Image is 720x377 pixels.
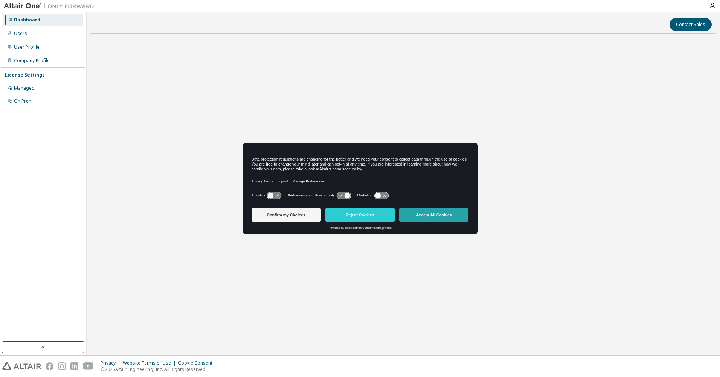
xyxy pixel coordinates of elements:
div: Users [14,31,27,37]
div: Cookie Consent [178,360,217,366]
div: Privacy [101,360,123,366]
p: © 2025 Altair Engineering, Inc. All Rights Reserved. [101,366,217,372]
div: License Settings [5,72,45,78]
img: facebook.svg [46,362,53,370]
img: Altair One [4,2,98,10]
button: Contact Sales [670,18,712,31]
div: Dashboard [14,17,40,23]
div: User Profile [14,44,40,50]
div: Managed [14,85,35,91]
img: instagram.svg [58,362,66,370]
div: On Prem [14,98,33,104]
div: Company Profile [14,58,50,64]
img: youtube.svg [83,362,94,370]
div: Website Terms of Use [123,360,178,366]
img: altair_logo.svg [2,362,41,370]
img: linkedin.svg [70,362,78,370]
